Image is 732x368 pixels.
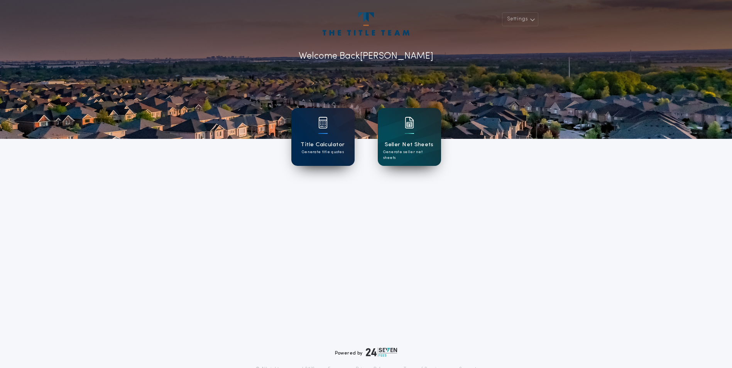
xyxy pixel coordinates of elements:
[405,117,414,128] img: card icon
[299,49,433,63] p: Welcome Back [PERSON_NAME]
[318,117,328,128] img: card icon
[378,108,441,166] a: card iconSeller Net SheetsGenerate seller net sheets
[366,348,397,357] img: logo
[291,108,355,166] a: card iconTitle CalculatorGenerate title quotes
[502,12,538,26] button: Settings
[385,140,434,149] h1: Seller Net Sheets
[323,12,409,35] img: account-logo
[335,348,397,357] div: Powered by
[301,140,345,149] h1: Title Calculator
[302,149,344,155] p: Generate title quotes
[383,149,436,161] p: Generate seller net sheets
